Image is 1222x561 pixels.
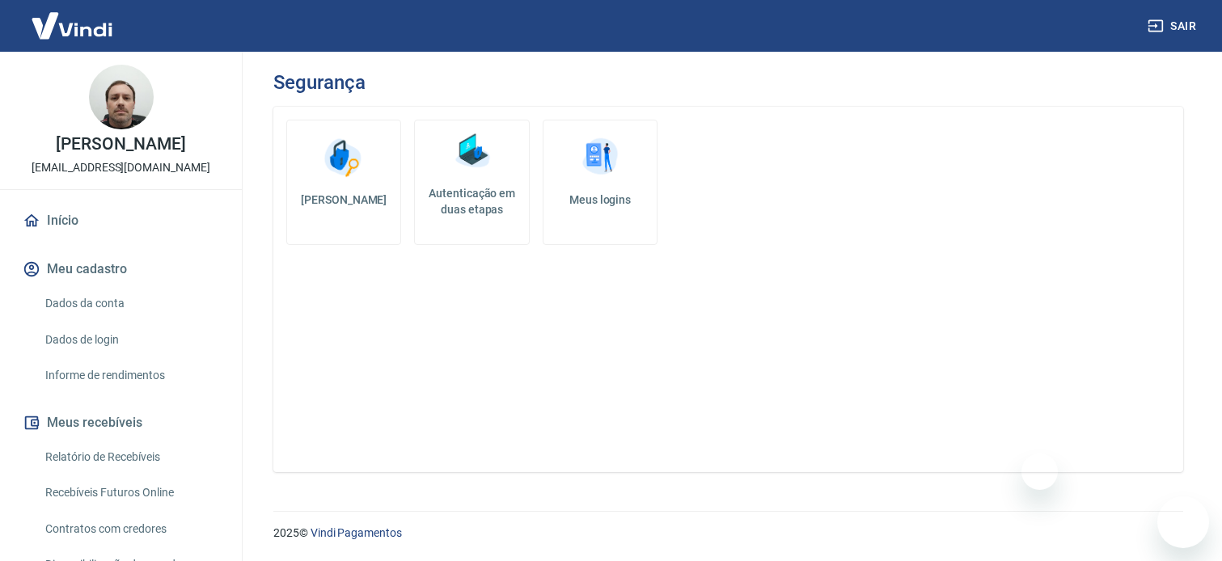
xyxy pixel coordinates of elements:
button: Meu cadastro [19,251,222,287]
p: [PERSON_NAME] [56,136,185,153]
img: Meus logins [576,133,624,182]
a: Vindi Pagamentos [311,526,402,539]
h5: [PERSON_NAME] [300,192,387,208]
a: Informe de rendimentos [39,359,222,392]
a: Início [19,203,222,238]
img: Vindi [19,1,125,50]
img: Alterar senha [319,133,368,182]
h5: Meus logins [556,192,644,208]
a: Contratos com credores [39,512,222,546]
a: [PERSON_NAME] [286,120,401,245]
img: 4509ce8d-3479-4caf-924c-9c261a9194b9.jpeg [89,65,154,129]
a: Meus logins [543,120,658,245]
p: 2025 © [273,525,1183,542]
h5: Autenticação em duas etapas [421,185,522,217]
a: Relatório de Recebíveis [39,441,222,474]
button: Meus recebíveis [19,405,222,441]
a: Dados de login [39,323,222,356]
h3: Segurança [273,71,365,94]
img: Autenticação em duas etapas [448,127,497,175]
iframe: Botão para abrir a janela de mensagens [1157,496,1209,548]
p: [EMAIL_ADDRESS][DOMAIN_NAME] [32,159,210,176]
a: Dados da conta [39,287,222,320]
button: Sair [1144,11,1203,41]
iframe: Fechar mensagem [1021,453,1058,490]
a: Recebíveis Futuros Online [39,476,222,509]
a: Autenticação em duas etapas [414,120,529,245]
